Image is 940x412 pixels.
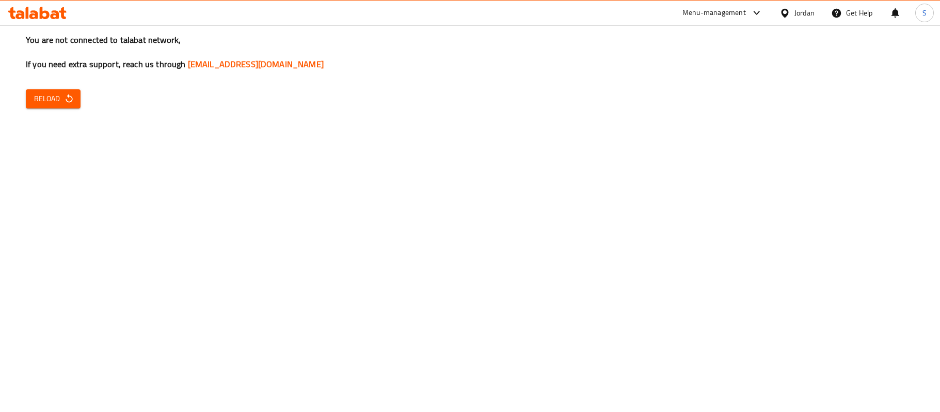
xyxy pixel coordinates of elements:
[34,92,72,105] span: Reload
[26,34,914,70] h3: You are not connected to talabat network, If you need extra support, reach us through
[794,7,815,19] div: Jordan
[682,7,746,19] div: Menu-management
[26,89,81,108] button: Reload
[188,56,324,72] a: [EMAIL_ADDRESS][DOMAIN_NAME]
[922,7,927,19] span: S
